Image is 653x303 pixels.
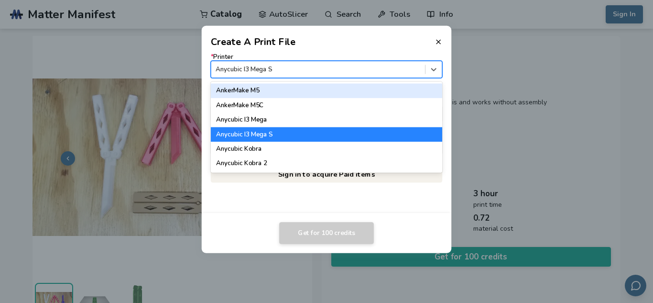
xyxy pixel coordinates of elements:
[211,54,442,78] label: Printer
[216,66,218,73] input: *PrinterAnycubic I3 Mega SAnkerMake M5AnkerMake M5CAnycubic I3 MegaAnycubic I3 Mega SAnycubic Kob...
[279,222,374,244] button: Get for 100 credits
[211,83,442,98] div: AnkerMake M5
[211,142,442,156] div: Anycubic Kobra
[211,112,442,127] div: Anycubic I3 Mega
[211,35,296,49] h2: Create A Print File
[211,127,442,142] div: Anycubic I3 Mega S
[211,98,442,112] div: AnkerMake M5C
[211,157,442,171] div: Anycubic Kobra 2
[211,166,442,183] a: Sign in to acquire Paid items
[211,171,442,185] div: Anycubic Kobra 2 Max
